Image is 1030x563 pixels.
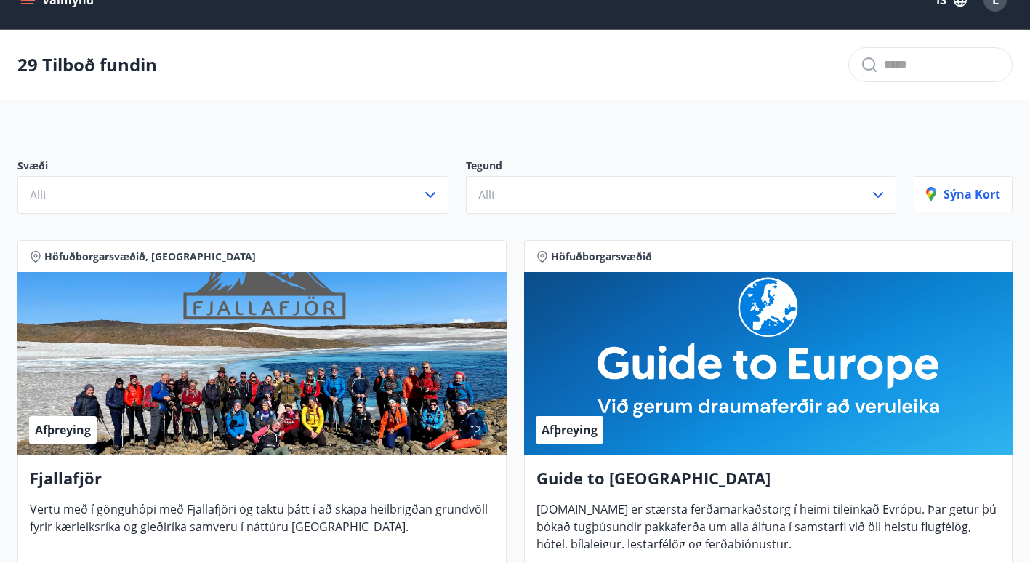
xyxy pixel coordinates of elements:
[17,52,157,77] p: 29 Tilboð fundin
[536,467,1001,500] h4: Guide to [GEOGRAPHIC_DATA]
[17,176,448,214] button: Allt
[17,159,448,176] p: Svæði
[926,186,1000,202] p: Sýna kort
[30,187,47,203] span: Allt
[914,176,1013,212] button: Sýna kort
[35,422,91,438] span: Afþreying
[466,159,897,176] p: Tegund
[30,467,494,500] h4: Fjallafjör
[542,422,598,438] span: Afþreying
[44,249,256,264] span: Höfuðborgarsvæðið, [GEOGRAPHIC_DATA]
[466,176,897,214] button: Allt
[551,249,652,264] span: Höfuðborgarsvæðið
[478,187,496,203] span: Allt
[30,501,488,546] span: Vertu með í gönguhópi með Fjallafjöri og taktu þátt í að skapa heilbrigðan grundvöll fyrir kærlei...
